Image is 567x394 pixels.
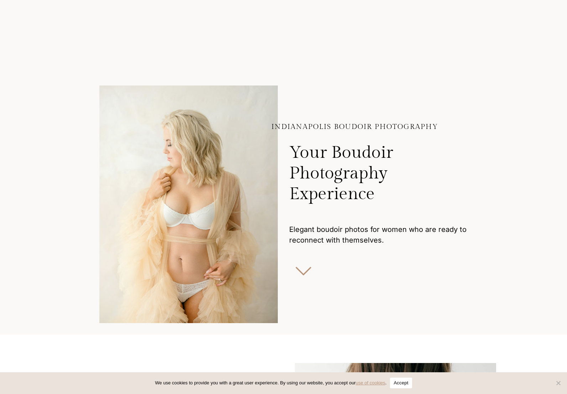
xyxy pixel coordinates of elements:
p: Elegant boudoir photos for women who are ready to reconnect with themselves. [289,224,468,245]
a: use of cookies [356,380,385,385]
span: We use cookies to provide you with a great user experience. By using our website, you accept our . [155,379,386,387]
img: Woman in studio boudoir session wearing lingerie and a sheer robe, posing confidently in soft nat... [99,85,278,323]
h2: Your Boudoir Photography Experience [289,134,468,216]
button: Accept [390,378,412,388]
h1: Indianapolis Boudoir Photography [271,123,468,130]
span: No [555,379,562,387]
